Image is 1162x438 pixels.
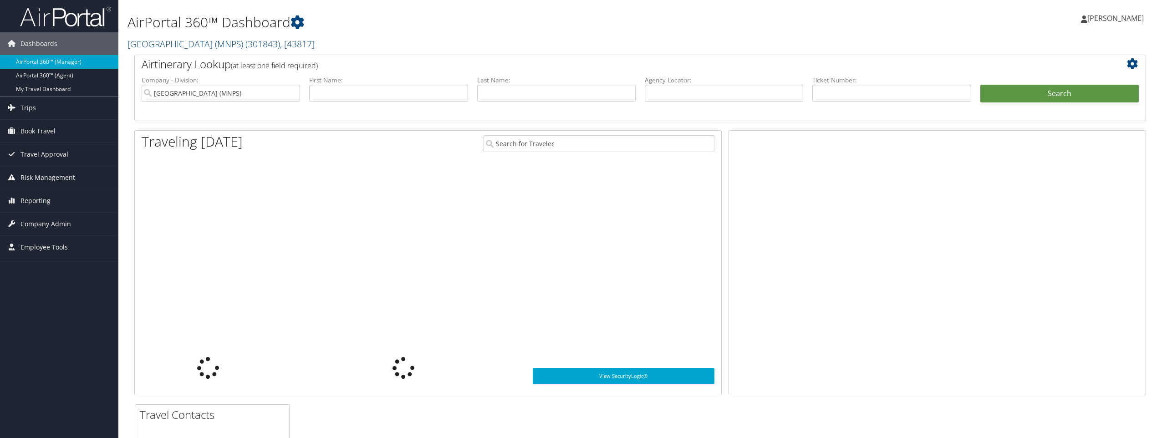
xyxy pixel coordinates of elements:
img: airportal-logo.png [20,6,111,27]
button: Search [980,85,1139,103]
span: (at least one field required) [231,61,318,71]
span: Reporting [20,189,51,212]
label: First Name: [309,76,468,85]
label: Company - Division: [142,76,300,85]
h2: Travel Contacts [140,407,289,423]
h2: Airtinerary Lookup [142,56,1055,72]
span: Travel Approval [20,143,68,166]
span: Employee Tools [20,236,68,259]
label: Agency Locator: [645,76,803,85]
h1: AirPortal 360™ Dashboard [127,13,811,32]
a: [GEOGRAPHIC_DATA] (MNPS) [127,38,315,50]
span: , [ 43817 ] [280,38,315,50]
span: [PERSON_NAME] [1087,13,1144,23]
span: Company Admin [20,213,71,235]
span: ( 301843 ) [245,38,280,50]
input: Search for Traveler [484,135,714,152]
span: Risk Management [20,166,75,189]
span: Trips [20,97,36,119]
a: View SecurityLogic® [533,368,714,384]
a: [PERSON_NAME] [1081,5,1153,32]
h1: Traveling [DATE] [142,132,243,151]
span: Dashboards [20,32,57,55]
label: Ticket Number: [812,76,971,85]
label: Last Name: [477,76,636,85]
span: Book Travel [20,120,56,143]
